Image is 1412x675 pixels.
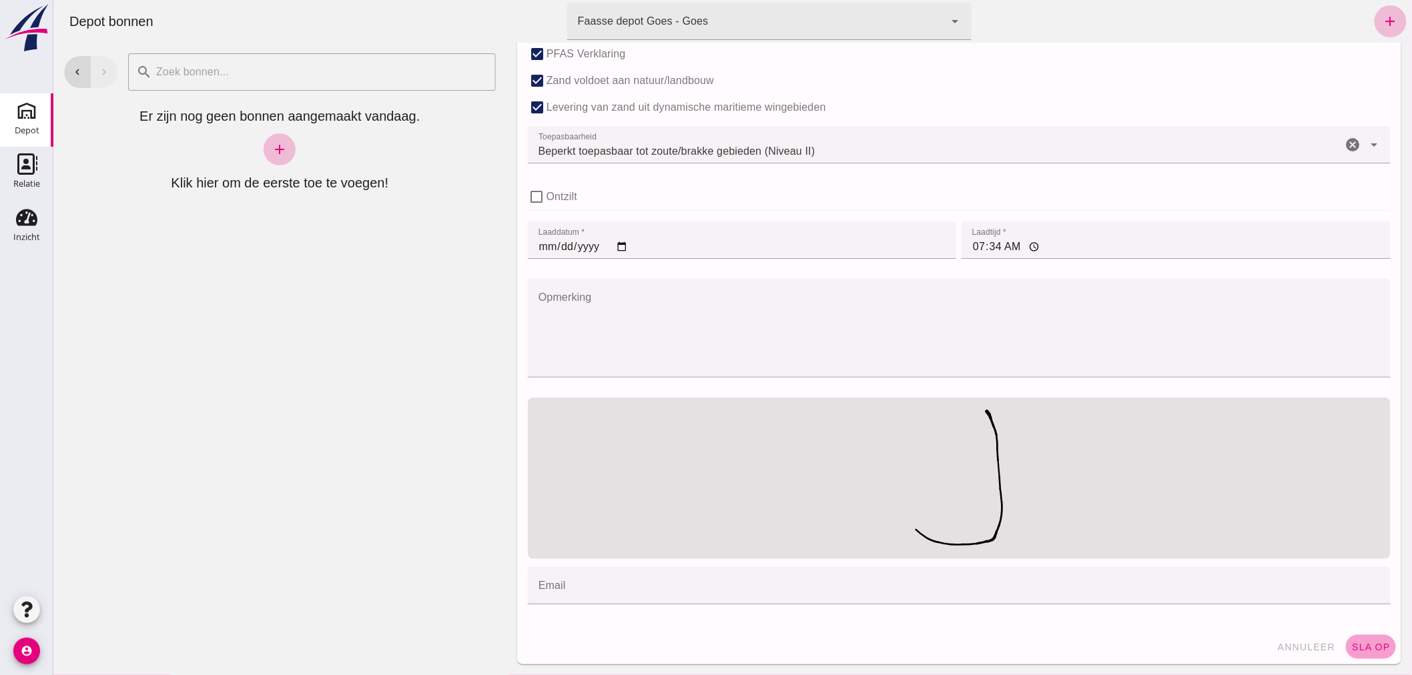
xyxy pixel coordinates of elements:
label: PFAS Verklaring [493,41,573,67]
button: sla op [1293,635,1343,659]
i: Wis Toepasbaarheid [1292,137,1308,153]
i: arrow_drop_down [1313,137,1329,153]
i: search [83,64,99,80]
i: arrow_drop_down [894,13,910,29]
span: annuleer [1224,642,1283,652]
i: chevron_left [18,66,30,78]
img: logo-small.a267ee39.svg [3,3,51,53]
input: Zoek bonnen... [99,53,434,91]
label: Levering van zand uit dynamische maritieme wingebieden [493,94,773,121]
div: Faasse depot Goes - Goes [524,13,655,29]
i: account_circle [13,638,40,664]
label: Zand voldoet aan natuur/landbouw [493,67,661,94]
div: Relatie [13,179,40,188]
button: annuleer [1218,635,1288,659]
i: add [1329,13,1345,29]
i: add [218,141,234,157]
div: Inzicht [13,233,40,241]
div: Depot [15,126,39,135]
span: Beperkt toepasbaar tot zoute/brakke gebieden (Niveau II) [485,143,762,159]
label: Ontzilt [493,183,524,210]
span: sla op [1298,642,1337,652]
div: Er zijn nog geen bonnen aangemaakt vandaag. Klik hier om de eerste toe te voegen! [11,107,442,192]
div: Depot bonnen [5,12,111,31]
